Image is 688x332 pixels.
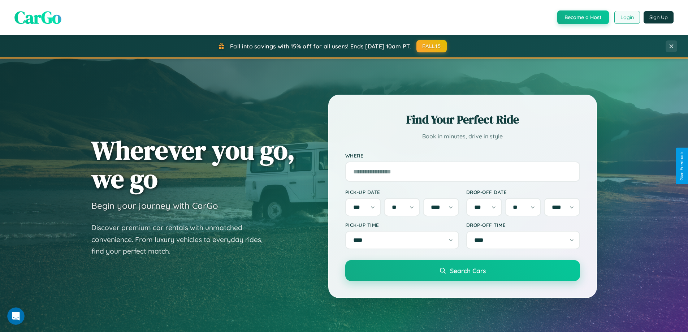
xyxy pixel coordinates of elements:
p: Book in minutes, drive in style [345,131,580,142]
iframe: Intercom live chat [7,307,25,325]
h2: Find Your Perfect Ride [345,112,580,128]
span: Search Cars [450,267,486,275]
h1: Wherever you go, we go [91,136,295,193]
button: Login [614,11,640,24]
label: Drop-off Date [466,189,580,195]
button: Become a Host [557,10,609,24]
div: Give Feedback [679,151,684,181]
button: Sign Up [644,11,674,23]
span: Fall into savings with 15% off for all users! Ends [DATE] 10am PT. [230,43,411,50]
label: Pick-up Time [345,222,459,228]
label: Pick-up Date [345,189,459,195]
button: FALL15 [416,40,447,52]
p: Discover premium car rentals with unmatched convenience. From luxury vehicles to everyday rides, ... [91,222,272,257]
label: Where [345,152,580,159]
button: Search Cars [345,260,580,281]
h3: Begin your journey with CarGo [91,200,218,211]
span: CarGo [14,5,61,29]
label: Drop-off Time [466,222,580,228]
